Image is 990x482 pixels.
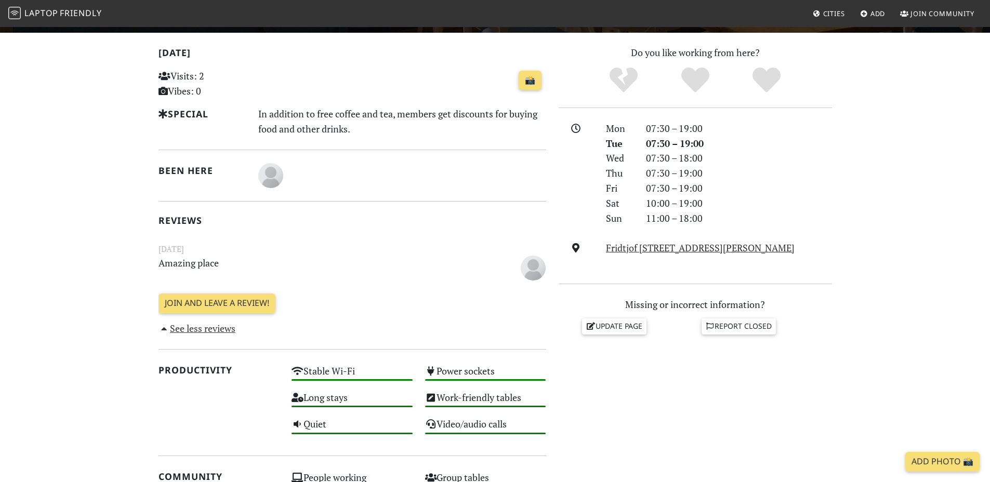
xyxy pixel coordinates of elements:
h2: Special [159,109,246,119]
div: Thu [600,166,639,181]
div: Long stays [285,389,419,416]
div: Tue [600,136,639,151]
div: Definitely! [731,66,802,95]
div: Quiet [285,416,419,442]
span: Cities [823,9,845,18]
p: Visits: 2 Vibes: 0 [159,69,280,99]
div: Sat [600,196,639,211]
div: Power sockets [419,363,552,389]
h2: Reviews [159,215,546,226]
a: Join Community [896,4,979,23]
span: Arild Abrahamsen [521,260,546,273]
p: Amazing place [152,256,486,279]
small: [DATE] [152,243,552,256]
img: LaptopFriendly [8,7,21,19]
div: Wed [600,151,639,166]
a: Cities [809,4,849,23]
span: Add [870,9,886,18]
div: Stable Wi-Fi [285,363,419,389]
h2: Productivity [159,365,280,376]
a: 📸 [519,71,542,90]
div: 07:30 – 19:00 [640,136,838,151]
a: See less reviews [159,322,236,334]
div: Fri [600,181,639,196]
div: Sun [600,211,639,226]
h2: Been here [159,165,246,176]
span: Arild Abrahamsen [258,168,283,181]
div: In addition to free coffee and tea, members get discounts for buying food and other drinks. [252,106,552,137]
p: Missing or incorrect information? [559,297,832,312]
div: Video/audio calls [419,416,552,442]
p: Do you like working from here? [559,45,832,60]
a: Add [856,4,890,23]
a: Join and leave a review! [159,293,275,313]
div: 07:30 – 19:00 [640,181,838,196]
a: Update page [582,318,646,334]
h2: Community [159,471,280,482]
span: Laptop [24,7,58,19]
div: 07:30 – 19:00 [640,166,838,181]
div: 10:00 – 19:00 [640,196,838,211]
div: Yes [659,66,731,95]
div: 07:30 – 18:00 [640,151,838,166]
div: No [588,66,659,95]
span: Friendly [60,7,101,19]
a: Report closed [702,318,776,334]
div: Work-friendly tables [419,389,552,416]
div: 11:00 – 18:00 [640,211,838,226]
img: blank-535327c66bd565773addf3077783bbfce4b00ec00e9fd257753287c682c7fa38.png [521,256,546,280]
div: Mon [600,121,639,136]
span: Join Community [910,9,974,18]
div: 07:30 – 19:00 [640,121,838,136]
a: Fridtjof [STREET_ADDRESS][PERSON_NAME] [606,242,795,254]
img: blank-535327c66bd565773addf3077783bbfce4b00ec00e9fd257753287c682c7fa38.png [258,163,283,188]
a: LaptopFriendly LaptopFriendly [8,5,102,23]
h2: [DATE] [159,47,546,62]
